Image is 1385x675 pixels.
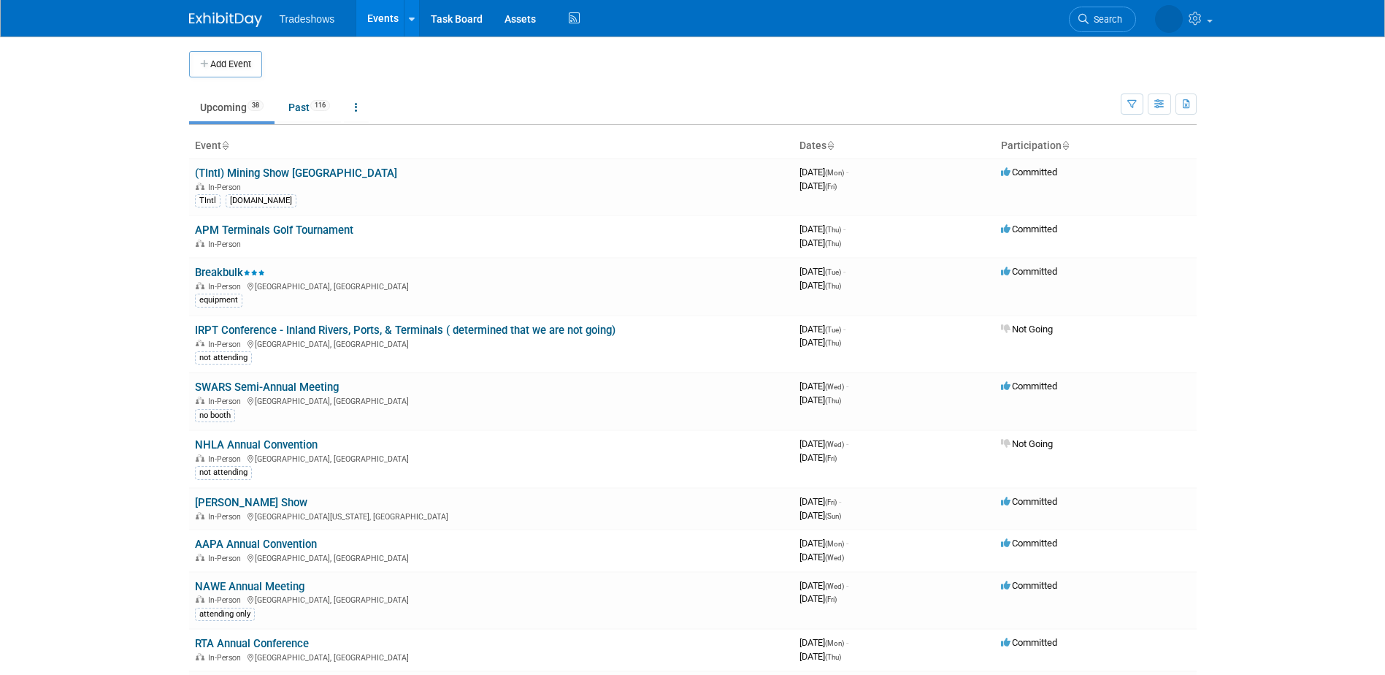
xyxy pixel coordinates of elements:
[189,12,262,27] img: ExhibitDay
[825,339,841,347] span: (Thu)
[799,394,841,405] span: [DATE]
[196,554,204,561] img: In-Person Event
[846,637,848,648] span: -
[195,409,235,422] div: no booth
[195,496,307,509] a: [PERSON_NAME] Show
[1062,140,1069,151] a: Sort by Participation Type
[1001,438,1053,449] span: Not Going
[248,100,264,111] span: 38
[825,441,844,449] span: (Wed)
[825,582,844,590] span: (Wed)
[196,340,204,347] img: In-Person Event
[195,510,788,522] div: [GEOGRAPHIC_DATA][US_STATE], [GEOGRAPHIC_DATA]
[196,595,204,603] img: In-Person Event
[208,554,245,563] span: In-Person
[843,266,845,277] span: -
[995,134,1197,159] th: Participation
[1001,266,1057,277] span: Committed
[825,653,841,661] span: (Thu)
[1001,580,1057,591] span: Committed
[799,580,848,591] span: [DATE]
[195,324,615,337] a: IRPT Conference - Inland Rivers, Ports, & Terminals ( determined that we are not going)
[277,94,341,121] a: Past116
[208,340,245,349] span: In-Person
[189,51,262,77] button: Add Event
[195,593,788,605] div: [GEOGRAPHIC_DATA], [GEOGRAPHIC_DATA]
[208,512,245,522] span: In-Person
[1001,224,1057,234] span: Committed
[794,134,995,159] th: Dates
[195,351,252,365] div: not attending
[196,653,204,660] img: In-Person Event
[799,593,837,604] span: [DATE]
[825,554,844,562] span: (Wed)
[280,13,335,25] span: Tradeshows
[799,438,848,449] span: [DATE]
[195,580,304,593] a: NAWE Annual Meeting
[825,226,841,234] span: (Thu)
[799,496,841,507] span: [DATE]
[195,651,788,663] div: [GEOGRAPHIC_DATA], [GEOGRAPHIC_DATA]
[799,510,841,521] span: [DATE]
[846,438,848,449] span: -
[799,280,841,291] span: [DATE]
[189,134,794,159] th: Event
[195,608,255,621] div: attending only
[843,224,845,234] span: -
[195,452,788,464] div: [GEOGRAPHIC_DATA], [GEOGRAPHIC_DATA]
[825,383,844,391] span: (Wed)
[799,167,848,178] span: [DATE]
[825,512,841,520] span: (Sun)
[825,169,844,177] span: (Mon)
[825,639,844,647] span: (Mon)
[826,140,834,151] a: Sort by Start Date
[195,167,397,180] a: (TIntl) Mining Show [GEOGRAPHIC_DATA]
[1001,167,1057,178] span: Committed
[208,240,245,249] span: In-Person
[208,183,245,192] span: In-Person
[208,282,245,291] span: In-Person
[1069,7,1136,32] a: Search
[846,381,848,392] span: -
[1001,637,1057,648] span: Committed
[195,280,788,291] div: [GEOGRAPHIC_DATA], [GEOGRAPHIC_DATA]
[825,240,841,248] span: (Thu)
[1155,5,1183,33] img: Kay Reynolds
[825,540,844,548] span: (Mon)
[196,282,204,289] img: In-Person Event
[825,183,837,191] span: (Fri)
[189,94,275,121] a: Upcoming38
[195,337,788,349] div: [GEOGRAPHIC_DATA], [GEOGRAPHIC_DATA]
[825,397,841,405] span: (Thu)
[208,454,245,464] span: In-Person
[195,637,309,650] a: RTA Annual Conference
[1001,538,1057,549] span: Committed
[843,324,845,335] span: -
[825,595,837,603] span: (Fri)
[799,180,837,191] span: [DATE]
[846,538,848,549] span: -
[799,552,844,562] span: [DATE]
[799,538,848,549] span: [DATE]
[196,512,204,519] img: In-Person Event
[196,240,204,247] img: In-Person Event
[846,167,848,178] span: -
[195,552,788,563] div: [GEOGRAPHIC_DATA], [GEOGRAPHIC_DATA]
[195,438,318,451] a: NHLA Annual Convention
[846,580,848,591] span: -
[221,140,229,151] a: Sort by Event Name
[799,237,841,248] span: [DATE]
[799,266,845,277] span: [DATE]
[1001,496,1057,507] span: Committed
[195,381,339,394] a: SWARS Semi-Annual Meeting
[195,194,220,207] div: TIntl
[799,452,837,463] span: [DATE]
[196,397,204,404] img: In-Person Event
[825,282,841,290] span: (Thu)
[825,268,841,276] span: (Tue)
[1089,14,1122,25] span: Search
[825,498,837,506] span: (Fri)
[825,326,841,334] span: (Tue)
[799,337,841,348] span: [DATE]
[1001,381,1057,392] span: Committed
